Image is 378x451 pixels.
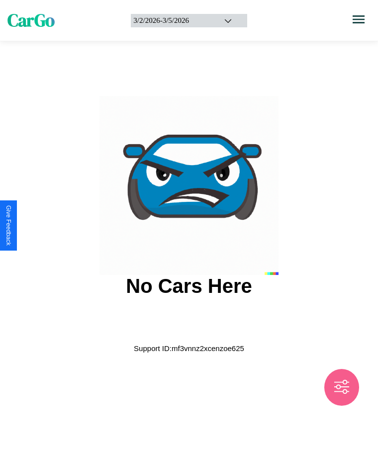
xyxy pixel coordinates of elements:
p: Support ID: mf3vnnz2xcenzoe625 [134,342,244,355]
div: 3 / 2 / 2026 - 3 / 5 / 2026 [133,16,211,25]
img: car [99,96,279,275]
span: CarGo [7,8,55,32]
div: Give Feedback [5,205,12,246]
h2: No Cars Here [126,275,252,297]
